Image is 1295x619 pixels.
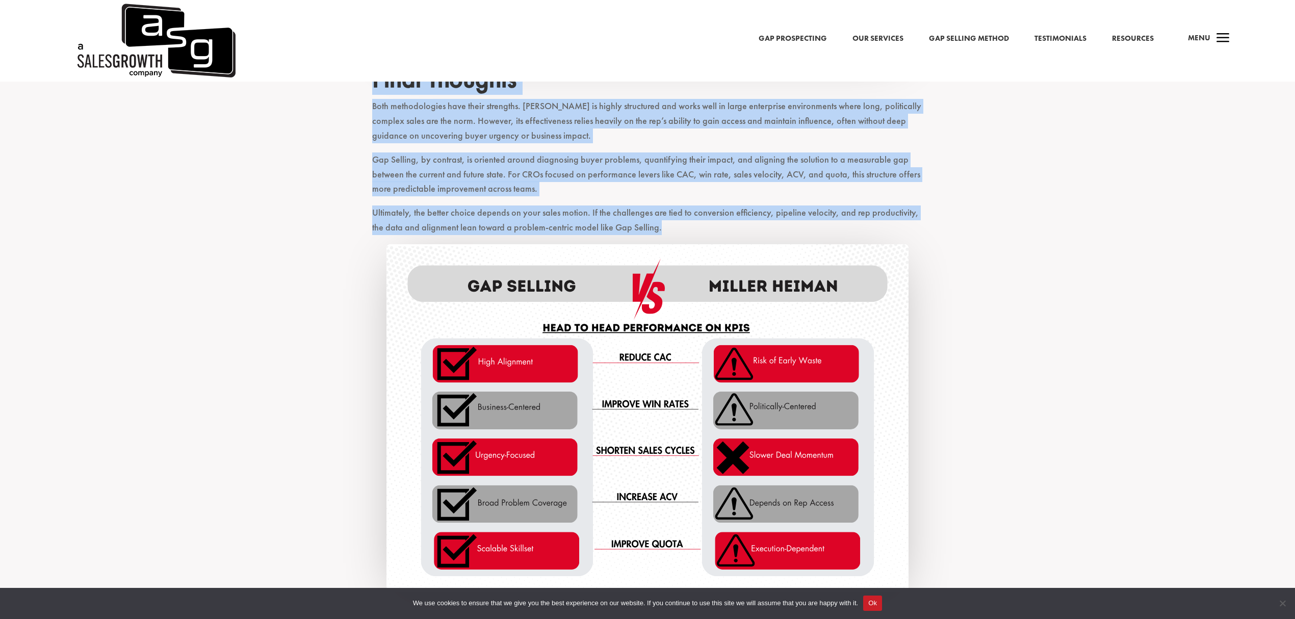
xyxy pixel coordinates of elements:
span: We use cookies to ensure that we give you the best experience on our website. If you continue to ... [413,598,858,608]
a: Testimonials [1034,32,1086,45]
p: Gap Selling, by contrast, is oriented around diagnosing buyer problems, quantifying their impact,... [372,152,923,205]
span: No [1277,598,1287,608]
img: Side-by-side comparison graphic of Gap Selling and Miller Heiman. [386,244,909,592]
span: Menu [1188,33,1210,43]
a: Gap Prospecting [759,32,827,45]
button: Ok [863,596,882,611]
a: Resources [1112,32,1154,45]
p: Both methodologies have their strengths. [PERSON_NAME] is highly structured and works well in lar... [372,99,923,152]
a: Gap Selling Method [929,32,1009,45]
p: Ultimately, the better choice depends on your sales motion. If the challenges are tied to convers... [372,205,923,244]
span: a [1213,29,1233,49]
a: Our Services [852,32,903,45]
